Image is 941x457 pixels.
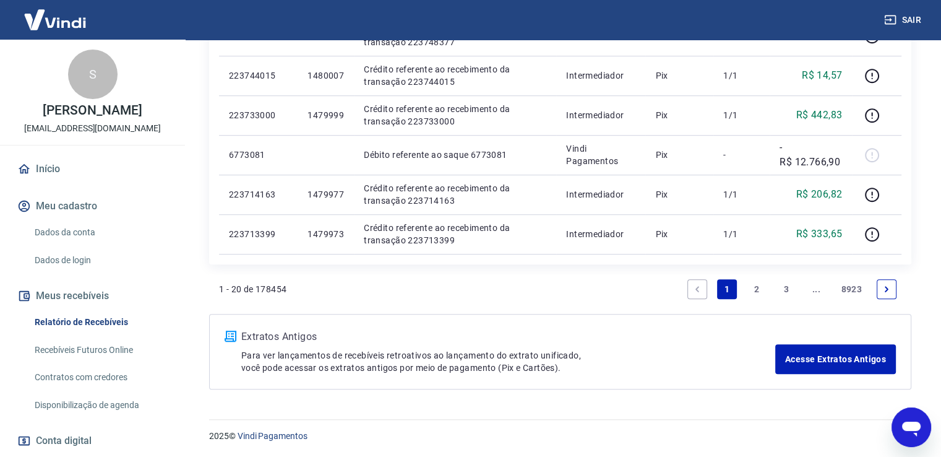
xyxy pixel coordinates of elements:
[566,109,635,121] p: Intermediador
[24,122,161,135] p: [EMAIL_ADDRESS][DOMAIN_NAME]
[30,220,170,245] a: Dados da conta
[687,279,707,299] a: Previous page
[747,279,767,299] a: Page 2
[776,279,796,299] a: Page 3
[241,329,775,344] p: Extratos Antigos
[30,248,170,273] a: Dados de login
[15,155,170,183] a: Início
[229,109,288,121] p: 223733000
[796,108,843,123] p: R$ 442,83
[307,69,344,82] p: 1480007
[723,69,760,82] p: 1/1
[36,432,92,450] span: Conta digital
[241,349,775,374] p: Para ver lançamentos de recebíveis retroativos ao lançamento do extrato unificado, você pode aces...
[775,344,896,374] a: Acesse Extratos Antigos
[723,228,760,240] p: 1/1
[723,149,760,161] p: -
[806,279,826,299] a: Jump forward
[30,393,170,418] a: Disponibilização de agenda
[15,193,170,220] button: Meu cadastro
[364,103,546,128] p: Crédito referente ao recebimento da transação 223733000
[717,279,737,299] a: Page 1 is your current page
[30,310,170,335] a: Relatório de Recebíveis
[43,104,142,117] p: [PERSON_NAME]
[655,109,703,121] p: Pix
[238,431,307,441] a: Vindi Pagamentos
[836,279,867,299] a: Page 8923
[229,149,288,161] p: 6773081
[30,365,170,390] a: Contratos com credores
[229,69,288,82] p: 223744015
[566,69,635,82] p: Intermediador
[307,188,344,201] p: 1479977
[723,109,760,121] p: 1/1
[682,274,901,304] ul: Pagination
[307,109,344,121] p: 1479999
[655,149,703,161] p: Pix
[802,68,842,83] p: R$ 14,57
[364,63,546,88] p: Crédito referente ao recebimento da transação 223744015
[655,188,703,201] p: Pix
[15,282,170,310] button: Meus recebíveis
[566,228,635,240] p: Intermediador
[780,140,842,170] p: -R$ 12.766,90
[655,228,703,240] p: Pix
[229,228,288,240] p: 223713399
[566,188,635,201] p: Intermediador
[15,1,95,38] img: Vindi
[209,430,911,443] p: 2025 ©
[307,228,344,240] p: 1479973
[30,337,170,363] a: Recebíveis Futuros Online
[566,142,635,167] p: Vindi Pagamentos
[364,222,546,246] p: Crédito referente ao recebimento da transação 223713399
[68,50,118,99] div: S
[15,427,170,455] a: Conta digital
[229,188,288,201] p: 223714163
[364,149,546,161] p: Débito referente ao saque 6773081
[225,331,236,342] img: ícone
[723,188,760,201] p: 1/1
[796,227,843,242] p: R$ 333,65
[877,279,896,299] a: Next page
[364,182,546,207] p: Crédito referente ao recebimento da transação 223714163
[796,187,843,202] p: R$ 206,82
[655,69,703,82] p: Pix
[882,9,926,32] button: Sair
[219,283,286,295] p: 1 - 20 de 178454
[892,407,931,447] iframe: Botão para abrir a janela de mensagens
